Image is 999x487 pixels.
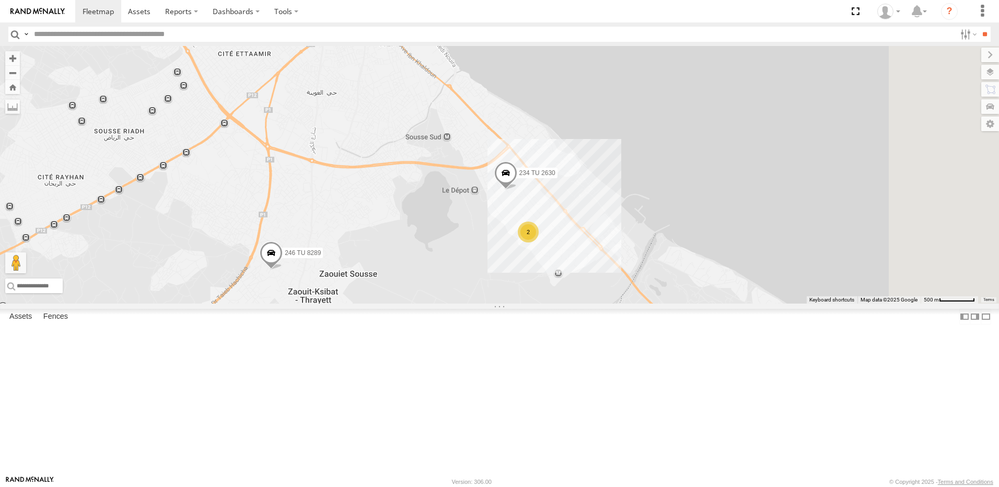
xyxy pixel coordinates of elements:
label: Fences [38,309,73,324]
label: Hide Summary Table [981,309,991,324]
a: Terms (opens in new tab) [983,298,994,302]
img: rand-logo.svg [10,8,65,15]
button: Zoom out [5,65,20,80]
button: Zoom in [5,51,20,65]
div: © Copyright 2025 - [889,479,993,485]
label: Map Settings [981,117,999,131]
div: Version: 306.00 [452,479,492,485]
button: Zoom Home [5,80,20,94]
label: Dock Summary Table to the Left [959,309,970,324]
a: Visit our Website [6,477,54,487]
label: Search Filter Options [956,27,979,42]
label: Search Query [22,27,30,42]
div: Nejah Benkhalifa [874,4,904,19]
span: 246 TU 8289 [285,249,321,257]
button: Drag Pegman onto the map to open Street View [5,252,26,273]
label: Dock Summary Table to the Right [970,309,980,324]
span: Map data ©2025 Google [861,297,917,303]
button: Keyboard shortcuts [809,296,854,304]
div: 2 [518,222,539,242]
span: 500 m [924,297,939,303]
button: Map Scale: 500 m per 65 pixels [921,296,978,304]
label: Assets [4,309,37,324]
span: 234 TU 2630 [519,169,555,177]
label: Measure [5,99,20,114]
i: ? [941,3,958,20]
a: Terms and Conditions [938,479,993,485]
